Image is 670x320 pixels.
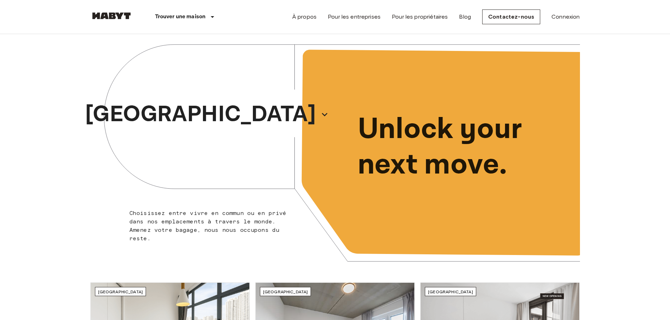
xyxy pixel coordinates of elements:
[85,98,316,131] p: [GEOGRAPHIC_DATA]
[328,13,381,21] a: Pour les entreprises
[482,9,540,24] a: Contactez-nous
[90,12,133,19] img: Habyt
[129,209,291,243] p: Choisissez entre vivre en commun ou en privé dans nos emplacements à travers le monde. Amenez vot...
[392,13,448,21] a: Pour les propriétaires
[155,13,206,21] p: Trouver une maison
[358,112,569,183] p: Unlock your next move.
[263,289,308,294] span: [GEOGRAPHIC_DATA]
[292,13,317,21] a: À propos
[98,289,143,294] span: [GEOGRAPHIC_DATA]
[459,13,471,21] a: Blog
[428,289,473,294] span: [GEOGRAPHIC_DATA]
[551,13,580,21] a: Connexion
[82,96,331,133] button: [GEOGRAPHIC_DATA]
